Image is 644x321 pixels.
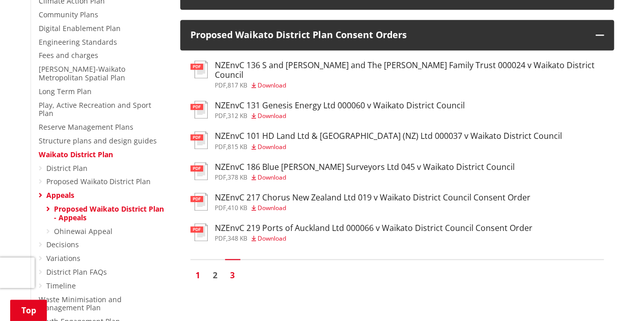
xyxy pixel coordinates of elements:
span: pdf [215,234,226,243]
span: 348 KB [228,234,247,243]
a: Variations [46,253,80,263]
a: District Plan [46,163,88,173]
a: Waikato District Plan [39,150,113,159]
a: Go to page 1 [190,268,206,283]
span: Download [258,142,286,151]
span: 815 KB [228,142,247,151]
img: document-pdf.svg [190,193,208,211]
a: Ohinewai Appeal [54,226,113,236]
a: Go to page 2 [208,268,223,283]
img: document-pdf.svg [190,61,208,78]
a: Appeals [46,190,74,200]
a: NZEnvC 131 Genesis Energy Ltd 000060 v Waikato District Council pdf,312 KB Download [190,101,465,119]
a: Proposed Waikato District Plan - Appeals [54,204,164,222]
div: , [215,113,465,119]
nav: Pagination [190,259,604,285]
a: NZEnvC 217 Chorus New Zealand Ltd 019 v Waikato District Council Consent Order pdf,410 KB Download [190,193,530,211]
a: NZEnvC 136 S and [PERSON_NAME] and The [PERSON_NAME] Family Trust 000024 v Waikato District Counc... [190,61,604,89]
a: NZEnvC 186 Blue [PERSON_NAME] Surveyors Ltd 045 v Waikato District Council pdf,378 KB Download [190,162,515,181]
span: Download [258,111,286,120]
span: pdf [215,81,226,90]
a: Proposed Waikato District Plan [46,177,151,186]
a: Structure plans and design guides [39,136,157,145]
a: Page 3 [225,268,240,283]
span: Download [258,81,286,90]
p: Proposed Waikato District Plan Consent Orders [190,30,585,40]
span: pdf [215,142,226,151]
span: Download [258,173,286,182]
a: Top [10,300,47,321]
span: 410 KB [228,203,247,212]
span: pdf [215,203,226,212]
span: 817 KB [228,81,247,90]
iframe: Messenger Launcher [597,278,634,315]
img: document-pdf.svg [190,223,208,241]
span: Download [258,234,286,243]
a: District Plan FAQs [46,267,107,277]
a: Waste Minimisation and Management Plan [39,295,122,313]
div: , [215,174,515,181]
a: Timeline [46,281,76,290]
span: 312 KB [228,111,247,120]
img: document-pdf.svg [190,101,208,119]
div: , [215,82,604,89]
button: Proposed Waikato District Plan Consent Orders [180,20,614,50]
h3: NZEnvC 101 HD Land Ltd & [GEOGRAPHIC_DATA] (NZ) Ltd 000037 v Waikato District Council [215,131,562,141]
a: Engineering Standards [39,37,117,47]
div: , [215,144,562,150]
a: Fees and charges [39,50,98,60]
h3: NZEnvC 186 Blue [PERSON_NAME] Surveyors Ltd 045 v Waikato District Council [215,162,515,172]
a: Reserve Management Plans [39,122,133,132]
span: 378 KB [228,173,247,182]
img: document-pdf.svg [190,162,208,180]
a: Long Term Plan [39,86,92,96]
div: , [215,236,533,242]
img: document-pdf.svg [190,131,208,149]
a: Community Plans [39,10,98,19]
a: Digital Enablement Plan [39,23,121,33]
h3: NZEnvC 131 Genesis Energy Ltd 000060 v Waikato District Council [215,101,465,110]
h3: NZEnvC 219 Ports of Auckland Ltd 000066 v Waikato District Council Consent Order [215,223,533,233]
a: [PERSON_NAME]-Waikato Metropolitan Spatial Plan [39,64,125,82]
h3: NZEnvC 136 S and [PERSON_NAME] and The [PERSON_NAME] Family Trust 000024 v Waikato District Council [215,61,604,80]
div: , [215,205,530,211]
a: Decisions [46,240,79,249]
span: pdf [215,173,226,182]
a: NZEnvC 219 Ports of Auckland Ltd 000066 v Waikato District Council Consent Order pdf,348 KB Download [190,223,533,242]
h3: NZEnvC 217 Chorus New Zealand Ltd 019 v Waikato District Council Consent Order [215,193,530,202]
span: pdf [215,111,226,120]
a: NZEnvC 101 HD Land Ltd & [GEOGRAPHIC_DATA] (NZ) Ltd 000037 v Waikato District Council pdf,815 KB ... [190,131,562,150]
span: Download [258,203,286,212]
a: Play, Active Recreation and Sport Plan [39,100,151,119]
